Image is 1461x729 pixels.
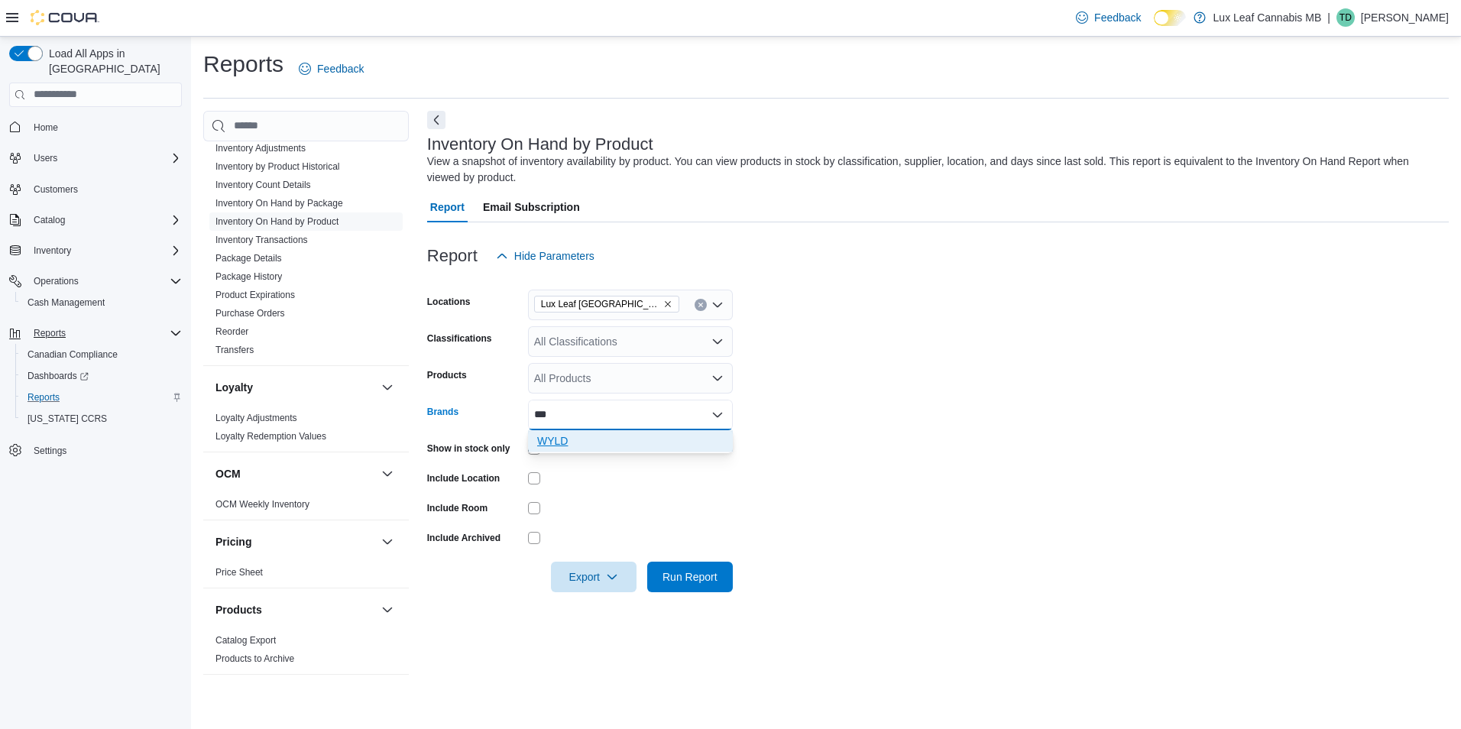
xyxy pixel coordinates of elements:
a: OCM Weekly Inventory [215,499,309,510]
label: Classifications [427,332,492,345]
h3: Products [215,602,262,617]
button: Open list of options [711,372,724,384]
span: Cash Management [28,296,105,309]
a: Inventory Adjustments [215,143,306,154]
button: Run Report [647,562,733,592]
img: Cova [31,10,99,25]
span: Lux Leaf [GEOGRAPHIC_DATA] - [GEOGRAPHIC_DATA] [541,296,660,312]
span: Product Expirations [215,289,295,301]
span: Users [34,152,57,164]
a: Transfers [215,345,254,355]
span: Inventory Count Details [215,179,311,191]
label: Include Room [427,502,488,514]
a: Reorder [215,326,248,337]
span: Load All Apps in [GEOGRAPHIC_DATA] [43,46,182,76]
a: Inventory On Hand by Package [215,198,343,209]
label: Locations [427,296,471,308]
button: Next [427,111,445,129]
a: Canadian Compliance [21,345,124,364]
div: Loyalty [203,409,409,452]
span: Catalog [28,211,182,229]
span: Run Report [662,569,718,585]
h1: Reports [203,49,283,79]
span: Reorder [215,326,248,338]
a: Package Details [215,253,282,264]
span: Purchase Orders [215,307,285,319]
span: Customers [28,180,182,199]
span: Lux Leaf Winnipeg - Bridgewater [534,296,679,313]
span: [US_STATE] CCRS [28,413,107,425]
span: Feedback [1094,10,1141,25]
a: Catalog Export [215,635,276,646]
a: Inventory by Product Historical [215,161,340,172]
label: Show in stock only [427,442,510,455]
a: Product Expirations [215,290,295,300]
span: Email Subscription [483,192,580,222]
button: Catalog [3,209,188,231]
span: Inventory Transactions [215,234,308,246]
span: Package History [215,271,282,283]
button: Open list of options [711,299,724,311]
div: Choose from the following options [528,430,733,452]
button: Close list of options [711,409,724,421]
a: Customers [28,180,84,199]
span: Users [28,149,182,167]
span: Reports [34,327,66,339]
span: Customers [34,183,78,196]
button: Settings [3,439,188,461]
span: Inventory [28,241,182,260]
span: TD [1340,8,1352,27]
button: Remove Lux Leaf Winnipeg - Bridgewater from selection in this group [663,300,672,309]
span: Catalog [34,214,65,226]
button: OCM [378,465,397,483]
a: Package History [215,271,282,282]
h3: OCM [215,466,241,481]
button: Inventory [28,241,77,260]
a: Dashboards [15,365,188,387]
button: Inventory [3,240,188,261]
button: Reports [15,387,188,408]
span: Operations [28,272,182,290]
h3: Pricing [215,534,251,549]
button: Loyalty [215,380,375,395]
div: Products [203,631,409,674]
span: Loyalty Adjustments [215,412,297,424]
a: Purchase Orders [215,308,285,319]
button: Users [3,147,188,169]
div: OCM [203,495,409,520]
button: Products [215,602,375,617]
button: Sales [378,687,397,705]
button: Home [3,116,188,138]
div: Inventory [203,139,409,365]
a: Inventory Transactions [215,235,308,245]
span: Reports [28,391,60,403]
button: Reports [28,324,72,342]
span: Package Details [215,252,282,264]
span: Report [430,192,465,222]
span: Reports [21,388,182,407]
input: Dark Mode [1154,10,1186,26]
button: Cash Management [15,292,188,313]
a: [US_STATE] CCRS [21,410,113,428]
span: Loyalty Redemption Values [215,430,326,442]
button: Reports [3,322,188,344]
span: Home [28,118,182,137]
span: Export [560,562,627,592]
span: Canadian Compliance [28,348,118,361]
span: Canadian Compliance [21,345,182,364]
button: Export [551,562,637,592]
span: Settings [34,445,66,457]
p: Lux Leaf Cannabis MB [1213,8,1322,27]
h3: Loyalty [215,380,253,395]
a: Inventory On Hand by Product [215,216,339,227]
span: OCM Weekly Inventory [215,498,309,510]
span: Inventory On Hand by Package [215,197,343,209]
span: Dashboards [21,367,182,385]
span: Catalog Export [215,634,276,646]
nav: Complex example [9,110,182,501]
a: Loyalty Redemption Values [215,431,326,442]
span: Operations [34,275,79,287]
a: Settings [28,442,73,460]
span: Reports [28,324,182,342]
button: Users [28,149,63,167]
